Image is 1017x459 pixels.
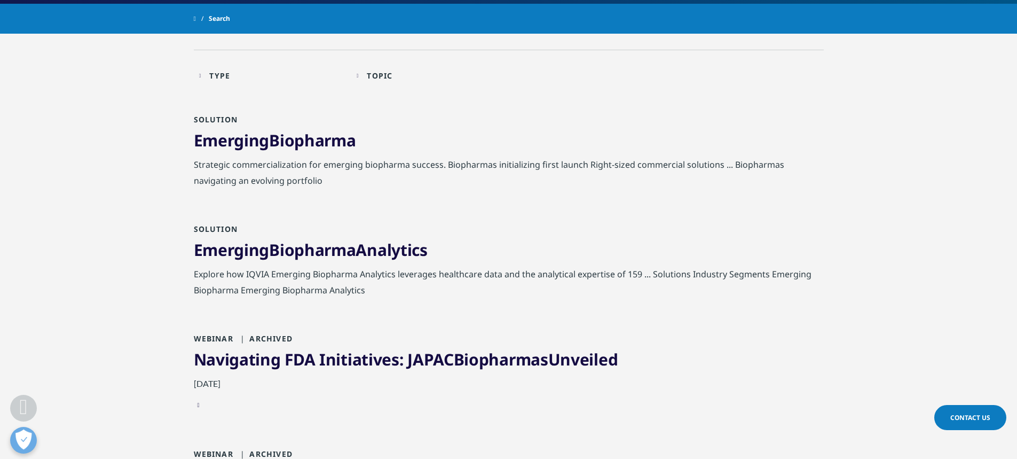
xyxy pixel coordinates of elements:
[194,129,356,151] a: EmergingBiopharma
[269,129,356,151] span: Biopharma
[194,114,238,125] span: Solution
[194,333,233,344] span: Webinar
[236,333,293,344] span: Archived
[194,376,824,397] div: [DATE]
[194,224,238,234] span: Solution
[209,71,230,81] div: Type facet.
[194,266,824,304] div: Explore how IQVIA Emerging Biopharma Analytics leverages healthcare data and the analytical exper...
[454,348,548,370] span: Biopharmas
[934,405,1006,430] a: Contact Us
[194,239,428,261] a: EmergingBiopharmaAnalytics
[367,71,392,81] div: Topic facet.
[10,427,37,454] button: 개방형 기본 설정
[269,239,356,261] span: Biopharma
[950,413,990,422] span: Contact Us
[209,9,230,28] span: Search
[194,157,824,194] div: Strategic commercialization for emerging biopharma success. Biopharmas initializing first launch ...
[194,348,618,370] a: Navigating FDA Initiatives: JAPACBiopharmasUnveiled
[236,449,293,459] span: Archived
[194,449,233,459] span: Webinar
